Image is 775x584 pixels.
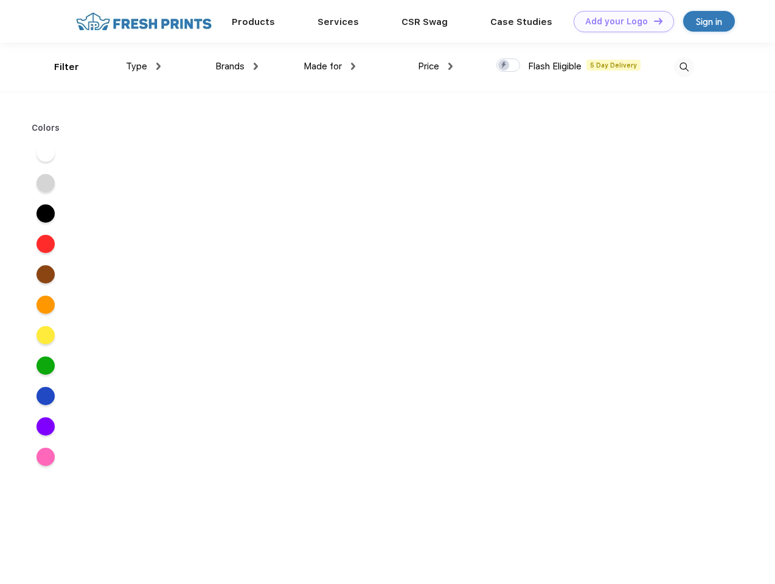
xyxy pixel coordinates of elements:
span: Made for [304,61,342,72]
img: dropdown.png [351,63,355,70]
a: Products [232,16,275,27]
div: Sign in [696,15,722,29]
div: Colors [23,122,69,134]
span: Price [418,61,439,72]
img: fo%20logo%202.webp [72,11,215,32]
span: 5 Day Delivery [586,60,641,71]
div: Add your Logo [585,16,648,27]
span: Flash Eligible [528,61,582,72]
img: DT [654,18,662,24]
img: dropdown.png [254,63,258,70]
div: Filter [54,60,79,74]
img: desktop_search.svg [674,57,694,77]
img: dropdown.png [156,63,161,70]
a: Sign in [683,11,735,32]
img: dropdown.png [448,63,453,70]
span: Brands [215,61,245,72]
span: Type [126,61,147,72]
a: CSR Swag [401,16,448,27]
a: Services [318,16,359,27]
